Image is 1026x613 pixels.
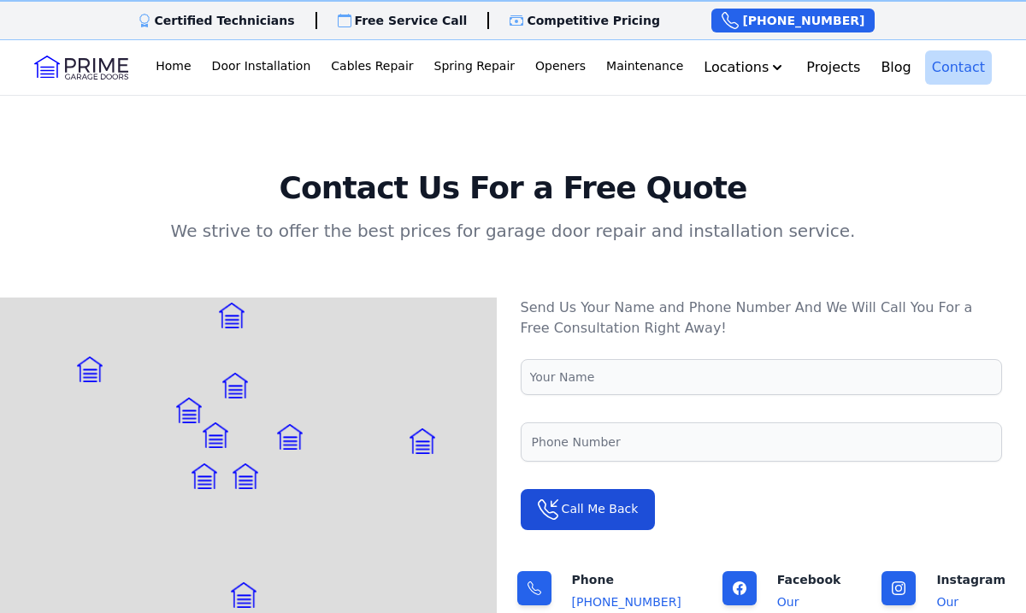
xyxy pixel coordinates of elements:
a: Blog [874,50,917,85]
img: Marker [77,357,103,382]
a: Home [149,50,198,85]
img: Marker [233,463,258,489]
input: Phone Number [521,422,1002,462]
button: Call Me Back [521,489,656,530]
a: Cables Repair [324,50,420,85]
p: Instagram [936,571,1005,588]
img: Logo [34,54,128,81]
p: Competitive Pricing [527,12,660,29]
img: Marker [203,422,228,448]
img: Marker [410,428,435,454]
p: Phone [572,571,681,588]
p: Send Us Your Name and Phone Number And We Will Call You For a Free Consultation Right Away! [521,298,1002,339]
img: Marker [192,463,217,489]
img: Marker [231,582,256,608]
a: [PHONE_NUMBER] [572,595,681,609]
a: Door Installation [205,50,318,85]
img: Marker [176,398,202,423]
a: Spring Repair [427,50,522,85]
a: Contact [925,50,992,85]
a: [PHONE_NUMBER] [711,9,875,32]
a: Openers [528,50,593,85]
a: Projects [799,50,867,85]
img: Marker [277,424,303,450]
img: Marker [222,373,248,398]
p: Free Service Call [355,12,468,29]
a: Maintenance [599,50,690,85]
img: Marker [219,303,245,328]
p: Facebook [777,571,841,588]
button: Locations [697,50,793,85]
p: Certified Technicians [155,12,295,29]
input: Your Name [521,359,1002,395]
